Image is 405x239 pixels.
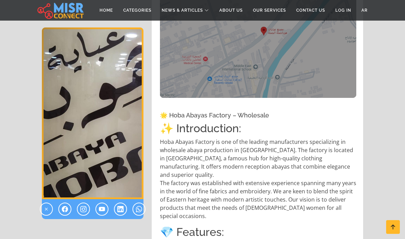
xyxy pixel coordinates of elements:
h1: 🌟 Hoba Abayas Factory – Wholesale [160,112,356,119]
span: News & Articles [162,7,203,13]
a: Our Services [248,4,291,17]
p: Hoba Abayas Factory is one of the leading manufacturers specializing in wholesale abaya productio... [160,138,356,220]
a: AR [356,4,373,17]
h2: 💎 Features: [160,226,356,239]
img: Hoba Abayas Factory [42,27,143,199]
a: Categories [118,4,157,17]
a: News & Articles [157,4,214,17]
img: main.misr_connect [37,2,83,19]
a: Contact Us [291,4,330,17]
a: Log in [330,4,356,17]
div: 1 / 1 [42,27,143,199]
a: Home [94,4,118,17]
a: About Us [214,4,248,17]
h2: ✨ Introduction: [160,122,356,135]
